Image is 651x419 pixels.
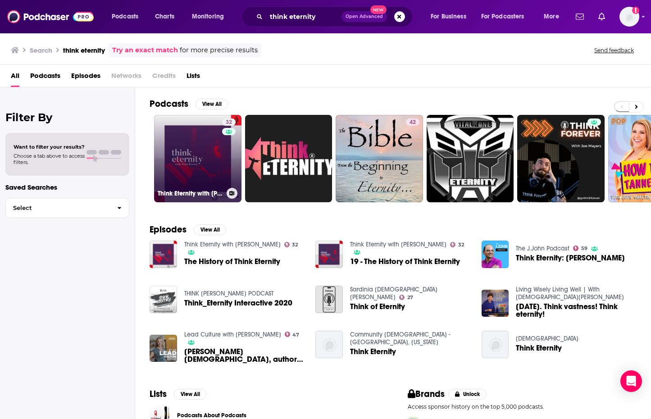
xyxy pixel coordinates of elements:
span: 32 [458,243,464,247]
a: 42 [406,118,419,126]
a: The J.John Podcast [516,245,569,252]
span: Think Eternity: [PERSON_NAME] [516,254,625,262]
input: Search podcasts, credits, & more... [266,9,341,24]
img: Matt Brown - Evangelist, author, and founder of Think Eternity. [150,335,177,362]
a: 27 [399,295,413,300]
span: 32 [292,243,298,247]
span: [PERSON_NAME][DEMOGRAPHIC_DATA], author, and founder of Think Eternity. [184,348,305,363]
span: Credits [152,68,176,87]
a: 47 [285,332,300,337]
a: 32 [222,118,236,126]
button: open menu [537,9,570,24]
span: 27 [407,296,413,300]
span: 47 [292,333,299,337]
img: Dec 16. Think vastness! Think eternity! [482,290,509,317]
a: Charts [149,9,180,24]
span: Logged in as shcarlos [619,7,639,27]
img: The History of Think Eternity [150,241,177,268]
a: Think Eternity [350,348,396,355]
a: EpisodesView All [150,224,226,235]
p: Saved Searches [5,183,129,191]
span: Networks [111,68,141,87]
button: Show profile menu [619,7,639,27]
img: Think Eternity: Matt Brown [482,241,509,268]
h3: Search [30,46,52,55]
img: 19 - The History of Think Eternity [315,241,343,268]
a: 32 [284,242,298,247]
button: Unlock [448,389,487,400]
img: Think_Eternity Interactive 2020 [150,286,177,313]
a: Sardinia Church Of Christ [350,286,437,301]
h3: Think Eternity with [PERSON_NAME] [158,190,223,197]
a: Podcasts [30,68,60,87]
a: Try an exact match [112,45,178,55]
h2: Podcasts [150,98,188,109]
div: Open Intercom Messenger [620,370,642,392]
a: Fern Creek Christian Church [516,335,578,342]
a: Dec 16. Think vastness! Think eternity! [516,303,637,318]
button: View All [194,224,226,235]
span: Lists [187,68,200,87]
a: 42 [336,115,423,202]
span: [DATE]. Think vastness! Think eternity! [516,303,637,318]
a: Episodes [71,68,100,87]
span: Open Advanced [346,14,383,19]
a: Living Wisely Living Well | With Asha Nayaswami [516,286,624,301]
a: Think Eternity: Matt Brown [516,254,625,262]
span: Choose a tab above to access filters. [14,153,85,165]
img: Think Eternity [315,331,343,358]
button: open menu [424,9,478,24]
img: Think Eternity [482,331,509,358]
img: User Profile [619,7,639,27]
button: open menu [186,9,236,24]
a: Think Eternity with Matt Brown [350,241,446,248]
a: Show notifications dropdown [572,9,587,24]
button: open menu [475,9,537,24]
a: Think_Eternity Interactive 2020 [184,299,292,307]
span: for more precise results [180,45,258,55]
button: View All [174,389,206,400]
a: Think of Eternity [350,303,405,310]
button: open menu [105,9,150,24]
a: 59 [573,246,587,251]
h2: Brands [408,388,445,400]
h2: Lists [150,388,167,400]
span: Podcasts [112,10,138,23]
svg: Add a profile image [632,7,639,14]
a: 19 - The History of Think Eternity [350,258,460,265]
a: PodcastsView All [150,98,228,109]
span: For Podcasters [481,10,524,23]
a: Matt Brown - Evangelist, author, and founder of Think Eternity. [184,348,305,363]
a: Think Eternity [516,344,562,352]
button: View All [196,99,228,109]
span: Select [6,205,110,211]
span: More [544,10,559,23]
a: All [11,68,19,87]
span: New [370,5,387,14]
h3: think eternity [63,46,105,55]
span: Monitoring [192,10,224,23]
a: Community Christian Church - Sterling Heights, Michigan [350,331,451,346]
img: Think of Eternity [315,286,343,313]
p: Access sponsor history on the top 5,000 podcasts. [408,403,637,410]
a: Podchaser - Follow, Share and Rate Podcasts [7,8,94,25]
a: THINK ETERNITY PODCAST [184,290,273,297]
a: The History of Think Eternity [184,258,280,265]
h2: Episodes [150,224,187,235]
a: 32Think Eternity with [PERSON_NAME] [154,115,241,202]
span: 59 [581,246,587,250]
